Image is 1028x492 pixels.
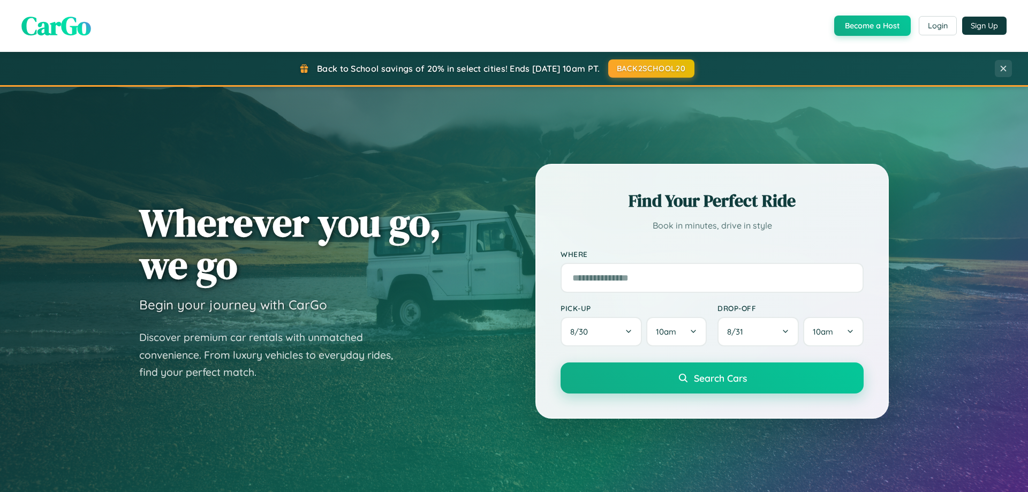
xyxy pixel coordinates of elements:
button: BACK2SCHOOL20 [608,59,694,78]
p: Book in minutes, drive in style [561,218,864,233]
span: 8 / 31 [727,327,749,337]
button: 8/31 [717,317,799,346]
h2: Find Your Perfect Ride [561,189,864,213]
h3: Begin your journey with CarGo [139,297,327,313]
h1: Wherever you go, we go [139,201,441,286]
span: 8 / 30 [570,327,593,337]
label: Pick-up [561,304,707,313]
label: Drop-off [717,304,864,313]
button: 10am [803,317,864,346]
button: Login [919,16,957,35]
span: 10am [813,327,833,337]
label: Where [561,249,864,259]
button: 8/30 [561,317,642,346]
button: Become a Host [834,16,911,36]
button: Search Cars [561,362,864,393]
span: Back to School savings of 20% in select cities! Ends [DATE] 10am PT. [317,63,600,74]
button: 10am [646,317,707,346]
p: Discover premium car rentals with unmatched convenience. From luxury vehicles to everyday rides, ... [139,329,407,381]
span: 10am [656,327,676,337]
span: CarGo [21,8,91,43]
span: Search Cars [694,372,747,384]
button: Sign Up [962,17,1007,35]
